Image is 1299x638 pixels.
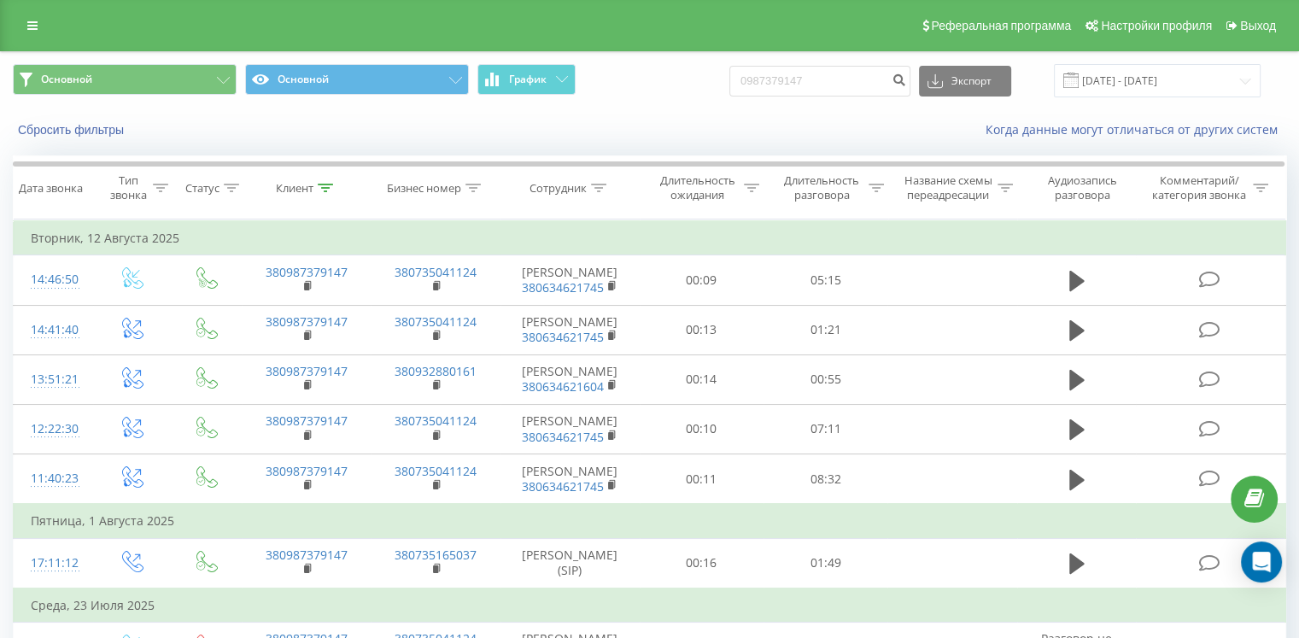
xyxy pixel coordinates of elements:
[1240,19,1276,32] span: Выход
[266,413,348,429] a: 380987379147
[986,121,1286,138] a: Когда данные могут отличаться от других систем
[764,538,887,588] td: 01:49
[266,363,348,379] a: 380987379147
[500,404,640,454] td: [PERSON_NAME]
[395,264,477,280] a: 380735041124
[764,454,887,505] td: 08:32
[266,264,348,280] a: 380987379147
[640,255,764,305] td: 00:09
[779,173,864,202] div: Длительность разговора
[31,413,76,446] div: 12:22:30
[1101,19,1212,32] span: Настройки профиля
[729,66,910,97] input: Поиск по номеру
[500,538,640,588] td: [PERSON_NAME] (SIP)
[14,221,1286,255] td: Вторник, 12 Августа 2025
[522,429,604,445] a: 380634621745
[522,478,604,495] a: 380634621745
[522,329,604,345] a: 380634621745
[764,354,887,404] td: 00:55
[41,73,92,86] span: Основной
[1149,173,1249,202] div: Комментарий/категория звонка
[31,313,76,347] div: 14:41:40
[919,66,1011,97] button: Экспорт
[266,313,348,330] a: 380987379147
[500,454,640,505] td: [PERSON_NAME]
[395,363,477,379] a: 380932880161
[1241,541,1282,582] div: Open Intercom Messenger
[1033,173,1132,202] div: Аудиозапись разговора
[395,313,477,330] a: 380735041124
[530,181,587,196] div: Сотрудник
[500,305,640,354] td: [PERSON_NAME]
[640,404,764,454] td: 00:10
[904,173,993,202] div: Название схемы переадресации
[13,122,132,138] button: Сбросить фильтры
[31,547,76,580] div: 17:11:12
[655,173,740,202] div: Длительность ожидания
[395,547,477,563] a: 380735165037
[19,181,83,196] div: Дата звонка
[640,454,764,505] td: 00:11
[266,547,348,563] a: 380987379147
[500,255,640,305] td: [PERSON_NAME]
[31,462,76,495] div: 11:40:23
[276,181,313,196] div: Клиент
[185,181,219,196] div: Статус
[14,504,1286,538] td: Пятница, 1 Августа 2025
[522,378,604,395] a: 380634621604
[245,64,469,95] button: Основной
[395,413,477,429] a: 380735041124
[14,588,1286,623] td: Среда, 23 Июля 2025
[522,279,604,296] a: 380634621745
[108,173,148,202] div: Тип звонка
[13,64,237,95] button: Основной
[387,181,461,196] div: Бизнес номер
[31,263,76,296] div: 14:46:50
[640,538,764,588] td: 00:16
[764,255,887,305] td: 05:15
[509,73,547,85] span: График
[931,19,1071,32] span: Реферальная программа
[640,354,764,404] td: 00:14
[764,305,887,354] td: 01:21
[31,363,76,396] div: 13:51:21
[764,404,887,454] td: 07:11
[500,354,640,404] td: [PERSON_NAME]
[395,463,477,479] a: 380735041124
[266,463,348,479] a: 380987379147
[640,305,764,354] td: 00:13
[477,64,576,95] button: График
